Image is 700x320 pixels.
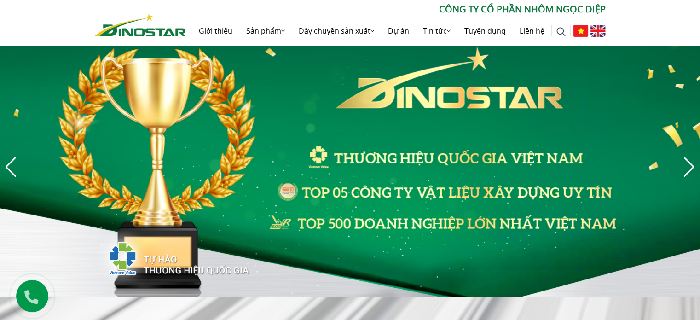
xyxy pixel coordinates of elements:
[590,25,606,37] img: English
[513,16,551,46] a: Liên hệ
[192,16,239,46] a: Giới thiệu
[381,16,416,46] a: Dự án
[292,16,381,46] a: Dây chuyền sản xuất
[573,25,588,37] img: Tiếng Việt
[5,157,17,177] div: Previous slide
[416,16,457,46] a: Tin tức
[457,16,513,46] a: Tuyển dụng
[683,157,695,177] div: Next slide
[239,16,292,46] a: Sản phẩm
[556,27,566,36] img: search
[186,2,606,16] p: CÔNG TY CỔ PHẦN NHÔM NGỌC DIỆP
[81,225,250,288] img: thqg
[95,12,186,36] a: Nhôm Dinostar
[95,13,186,36] img: Nhôm Dinostar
